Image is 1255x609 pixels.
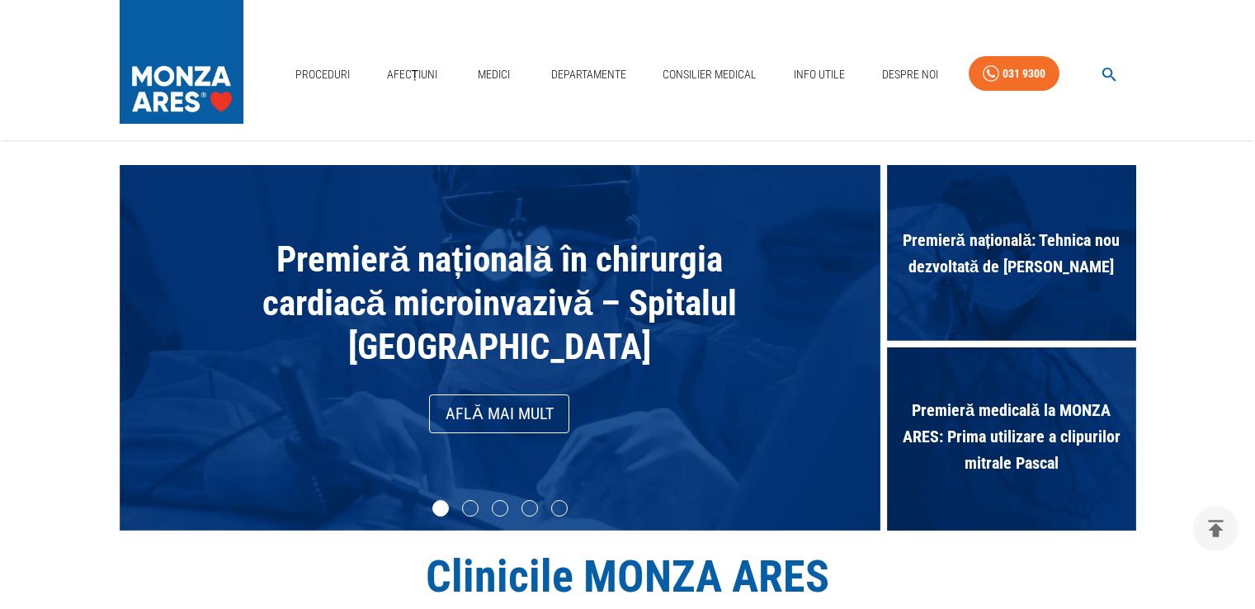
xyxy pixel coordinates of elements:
span: Premieră medicală la MONZA ARES: Prima utilizare a clipurilor mitrale Pascal [887,389,1136,484]
a: Despre Noi [875,58,945,92]
button: delete [1193,506,1238,551]
li: slide item 5 [551,500,568,517]
a: Află mai mult [429,394,569,433]
a: Departamente [545,58,633,92]
h1: Clinicile MONZA ARES [120,550,1136,602]
div: Premieră națională: Tehnica nou dezvoltată de [PERSON_NAME] [887,165,1136,347]
div: 031 9300 [1003,64,1045,84]
li: slide item 4 [521,500,538,517]
div: Premieră medicală la MONZA ARES: Prima utilizare a clipurilor mitrale Pascal [887,347,1136,530]
a: Medici [468,58,521,92]
span: Premieră națională în chirurgia cardiacă microinvazivă – Spitalul [GEOGRAPHIC_DATA] [262,238,738,367]
a: Info Utile [787,58,852,92]
li: slide item 3 [492,500,508,517]
a: Afecțiuni [380,58,445,92]
span: Premieră națională: Tehnica nou dezvoltată de [PERSON_NAME] [887,219,1136,288]
li: slide item 2 [462,500,479,517]
a: Proceduri [289,58,356,92]
a: 031 9300 [969,56,1059,92]
a: Consilier Medical [656,58,763,92]
li: slide item 1 [432,500,449,517]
